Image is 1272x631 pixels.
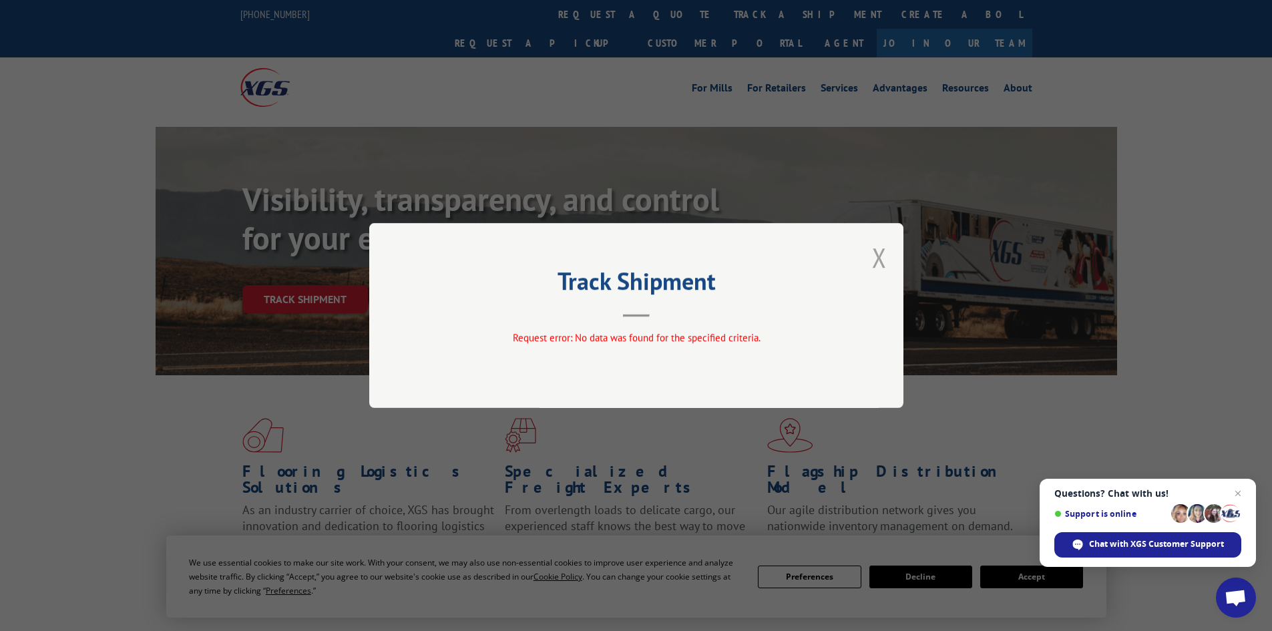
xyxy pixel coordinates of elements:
[1216,578,1256,618] div: Open chat
[512,331,760,344] span: Request error: No data was found for the specified criteria.
[1054,509,1167,519] span: Support is online
[1230,485,1246,501] span: Close chat
[872,240,887,275] button: Close modal
[436,272,837,297] h2: Track Shipment
[1054,488,1241,499] span: Questions? Chat with us!
[1089,538,1224,550] span: Chat with XGS Customer Support
[1054,532,1241,558] div: Chat with XGS Customer Support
